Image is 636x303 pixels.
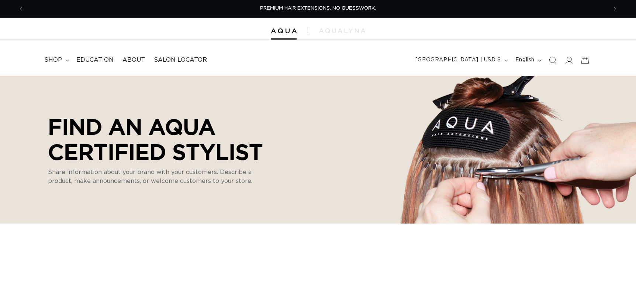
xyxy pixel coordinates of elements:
[319,28,365,33] img: aqualyna.com
[545,52,561,68] summary: Search
[260,6,376,11] span: PREMIUM HAIR EXTENSIONS. NO GUESSWORK.
[48,168,262,185] p: Share information about your brand with your customers. Describe a product, make announcements, o...
[411,53,511,67] button: [GEOGRAPHIC_DATA] | USD $
[118,52,149,68] a: About
[271,28,297,34] img: Aqua Hair Extensions
[415,56,501,64] span: [GEOGRAPHIC_DATA] | USD $
[607,2,623,16] button: Next announcement
[44,56,62,64] span: shop
[72,52,118,68] a: Education
[48,114,273,164] p: Find an AQUA Certified Stylist
[76,56,114,64] span: Education
[515,56,535,64] span: English
[154,56,207,64] span: Salon Locator
[13,2,29,16] button: Previous announcement
[122,56,145,64] span: About
[511,53,545,67] button: English
[40,52,72,68] summary: shop
[149,52,211,68] a: Salon Locator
